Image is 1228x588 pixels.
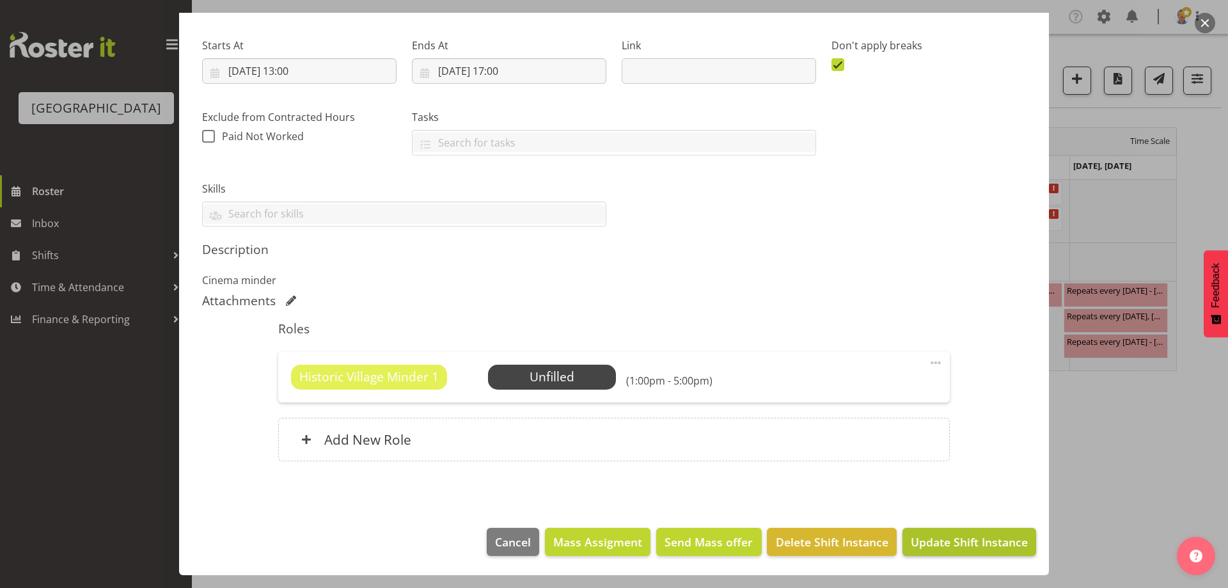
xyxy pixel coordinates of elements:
[665,534,753,550] span: Send Mass offer
[545,528,650,556] button: Mass Assigment
[202,273,1026,288] p: Cinema minder
[202,38,397,53] label: Starts At
[656,528,761,556] button: Send Mass offer
[412,38,606,53] label: Ends At
[767,528,896,556] button: Delete Shift Instance
[412,58,606,84] input: Click to select...
[776,534,888,550] span: Delete Shift Instance
[622,38,816,53] label: Link
[412,109,816,125] label: Tasks
[553,534,642,550] span: Mass Assigment
[202,109,397,125] label: Exclude from Contracted Hours
[1210,263,1222,308] span: Feedback
[1204,250,1228,337] button: Feedback - Show survey
[202,242,1026,257] h5: Description
[202,181,606,196] label: Skills
[202,293,276,308] h5: Attachments
[495,534,531,550] span: Cancel
[203,204,606,224] input: Search for skills
[324,431,411,448] h6: Add New Role
[626,374,712,387] h6: (1:00pm - 5:00pm)
[530,368,574,385] span: Unfilled
[299,368,439,386] span: Historic Village Minder 1
[911,534,1028,550] span: Update Shift Instance
[222,129,304,143] span: Paid Not Worked
[1190,550,1202,562] img: help-xxl-2.png
[202,58,397,84] input: Click to select...
[487,528,539,556] button: Cancel
[278,321,949,337] h5: Roles
[902,528,1036,556] button: Update Shift Instance
[831,38,1026,53] label: Don't apply breaks
[413,132,815,152] input: Search for tasks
